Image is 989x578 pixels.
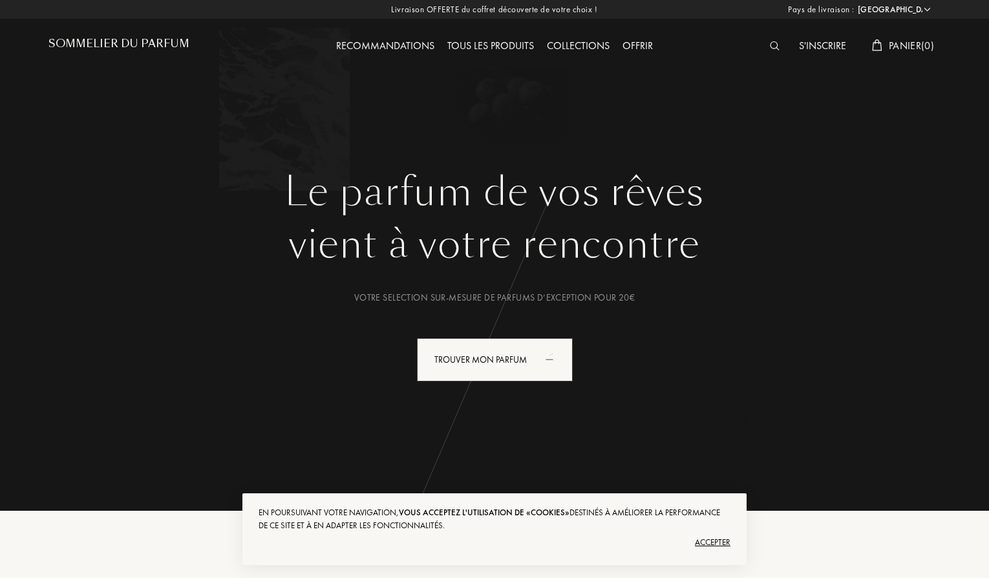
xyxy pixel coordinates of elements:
div: Offrir [616,38,659,55]
img: search_icn_white.svg [770,41,780,50]
div: Accepter [259,532,730,553]
div: vient à votre rencontre [58,215,931,273]
h1: Sommelier du Parfum [48,37,189,50]
a: Sommelier du Parfum [48,37,189,55]
a: Tous les produits [441,39,540,52]
div: Collections [540,38,616,55]
a: Offrir [616,39,659,52]
h1: Le parfum de vos rêves [58,169,931,215]
div: S'inscrire [792,38,853,55]
a: Collections [540,39,616,52]
div: animation [541,346,567,372]
span: Panier ( 0 ) [889,39,934,52]
div: Votre selection sur-mesure de parfums d’exception pour 20€ [58,291,931,305]
div: Tous les produits [441,38,540,55]
span: vous acceptez l'utilisation de «cookies» [399,507,569,518]
a: Trouver mon parfumanimation [407,338,582,381]
img: cart_white.svg [872,39,882,51]
a: Recommandations [330,39,441,52]
a: S'inscrire [792,39,853,52]
div: Recommandations [330,38,441,55]
span: Pays de livraison : [788,3,855,16]
div: Trouver mon parfum [417,338,573,381]
div: En poursuivant votre navigation, destinés à améliorer la performance de ce site et à en adapter l... [259,506,730,532]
